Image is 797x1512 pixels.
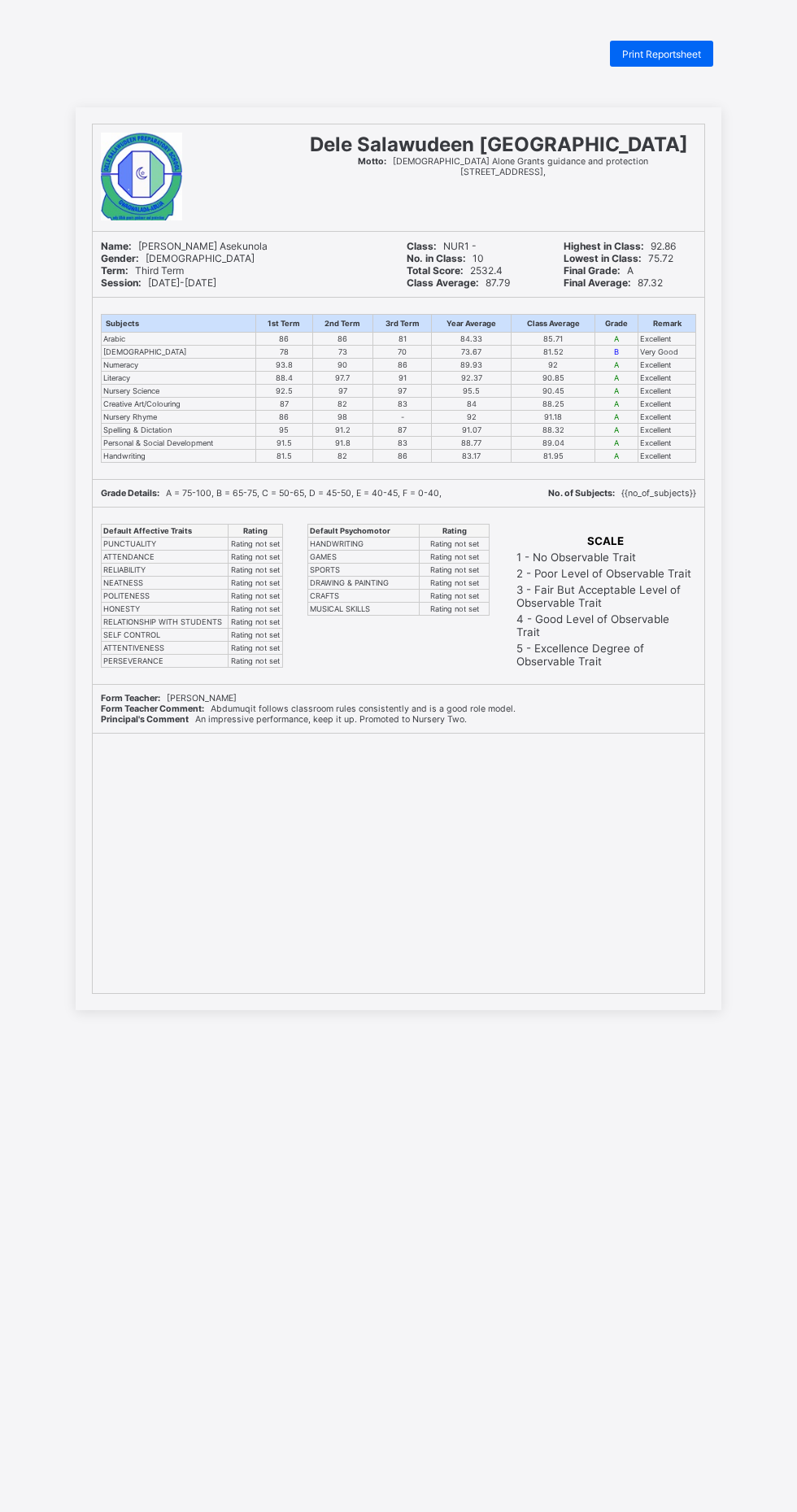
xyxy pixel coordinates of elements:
th: Class Average [512,315,595,333]
td: 86 [312,333,373,346]
td: Rating not set [228,551,282,564]
b: Final Average: [564,277,631,289]
b: No. of Subjects: [548,488,615,499]
td: HANDWRITING [308,538,420,551]
td: Handwriting [102,450,256,463]
td: Excellent [638,450,696,463]
td: 97.7 [312,372,373,385]
b: Total Score: [407,264,464,277]
td: A [595,424,638,437]
td: 1 - No Observable Trait [516,550,695,564]
td: 83 [373,437,432,450]
td: A [595,359,638,372]
span: A [564,264,634,277]
td: 81.5 [256,450,312,463]
td: A [595,372,638,385]
td: 81.52 [512,346,595,359]
span: Dele Salawudeen [GEOGRAPHIC_DATA] [310,133,688,156]
td: Nursery Science [102,385,256,398]
td: 70 [373,346,432,359]
b: Final Grade: [564,264,621,277]
span: 75.72 [564,252,673,264]
td: 97 [312,385,373,398]
td: 86 [373,450,432,463]
td: [DEMOGRAPHIC_DATA] [102,346,256,359]
td: 93.8 [256,359,312,372]
b: Class Average: [407,277,479,289]
td: 84 [432,398,512,411]
b: Grade Details: [101,488,159,499]
td: Rating not set [228,655,282,668]
td: 88.25 [512,398,595,411]
th: 2nd Term [312,315,373,333]
td: 2 - Poor Level of Observable Trait [516,566,695,581]
td: Rating not set [228,538,282,551]
th: Default Affective Traits [102,525,229,538]
td: 91.8 [312,437,373,450]
td: Numeracy [102,359,256,372]
td: ATTENTIVENESS [102,642,229,655]
td: Personal & Social Development [102,437,256,450]
td: 98 [312,411,373,424]
td: 92.5 [256,385,312,398]
td: Excellent [638,437,696,450]
td: Rating not set [228,616,282,629]
td: 92.37 [432,372,512,385]
td: A [595,398,638,411]
span: [PERSON_NAME] [101,693,237,704]
td: Excellent [638,359,696,372]
span: A = 75-100, B = 65-75, C = 50-65, D = 45-50, E = 40-45, F = 0-40, [101,488,442,499]
span: {{no_of_subjects}} [548,488,696,499]
td: Rating not set [420,564,490,577]
td: 86 [256,333,312,346]
th: SCALE [516,534,695,548]
td: Rating not set [228,642,282,655]
td: 92 [512,359,595,372]
td: 91.07 [432,424,512,437]
td: 95 [256,424,312,437]
span: 92.86 [564,240,676,252]
span: [PERSON_NAME] Asekunola [101,240,268,252]
b: Lowest in Class: [564,252,642,264]
th: Remark [638,315,696,333]
td: 4 - Good Level of Observable Trait [516,612,695,639]
b: Form Teacher: [101,693,160,704]
td: Very Good [638,346,696,359]
td: 91.18 [512,411,595,424]
td: Literacy [102,372,256,385]
td: Rating not set [228,629,282,642]
td: PERSEVERANCE [102,655,229,668]
span: [STREET_ADDRESS], [460,167,546,177]
td: Rating not set [420,590,490,603]
td: Excellent [638,398,696,411]
td: Nursery Rhyme [102,411,256,424]
td: 83 [373,398,432,411]
b: Gender: [101,252,139,264]
td: 91.5 [256,437,312,450]
td: Arabic [102,333,256,346]
td: 90.45 [512,385,595,398]
td: 89.93 [432,359,512,372]
td: CRAFTS [308,590,420,603]
td: Rating not set [420,538,490,551]
span: 10 [407,252,484,264]
td: 78 [256,346,312,359]
td: Excellent [638,424,696,437]
b: Principal's Comment [101,714,189,725]
td: 5 - Excellence Degree of Observable Trait [516,641,695,669]
td: 88.77 [432,437,512,450]
td: 84.33 [432,333,512,346]
td: RELIABILITY [102,564,229,577]
b: Motto: [358,156,386,167]
td: SPORTS [308,564,420,577]
td: SELF CONTROL [102,629,229,642]
td: Rating not set [228,603,282,616]
th: Grade [595,315,638,333]
td: Rating not set [420,551,490,564]
th: 3rd Term [373,315,432,333]
td: 87 [256,398,312,411]
td: 90 [312,359,373,372]
td: Excellent [638,372,696,385]
td: PUNCTUALITY [102,538,229,551]
td: 87 [373,424,432,437]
